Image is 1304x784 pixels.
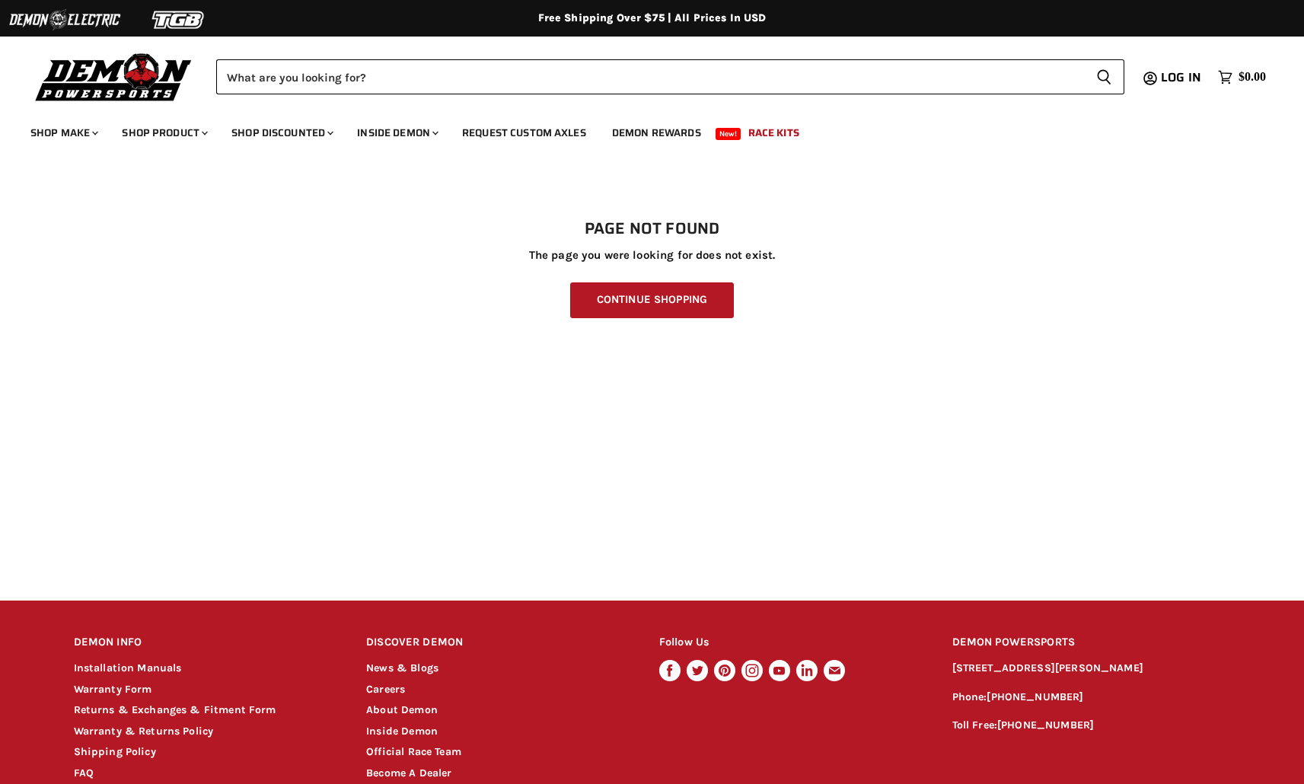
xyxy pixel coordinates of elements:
a: Shop Make [19,117,107,148]
button: Search [1084,59,1124,94]
a: Demon Rewards [601,117,713,148]
input: Search [216,59,1084,94]
a: [PHONE_NUMBER] [987,690,1083,703]
a: $0.00 [1210,66,1274,88]
a: Log in [1154,71,1210,84]
a: About Demon [366,703,438,716]
a: Careers [366,683,405,696]
a: Inside Demon [346,117,448,148]
a: Become A Dealer [366,766,451,779]
a: News & Blogs [366,661,438,674]
ul: Main menu [19,111,1262,148]
img: Demon Powersports [30,49,197,104]
a: Shop Product [110,117,217,148]
img: Demon Electric Logo 2 [8,5,122,34]
h2: DEMON INFO [74,625,338,661]
h1: Page not found [74,220,1231,238]
h2: DISCOVER DEMON [366,625,630,661]
span: Log in [1161,68,1201,87]
a: Warranty Form [74,683,152,696]
a: Inside Demon [366,725,438,738]
a: FAQ [74,766,94,779]
a: Continue Shopping [570,282,734,318]
p: The page you were looking for does not exist. [74,249,1231,262]
div: Free Shipping Over $75 | All Prices In USD [43,11,1261,25]
form: Product [216,59,1124,94]
a: Request Custom Axles [451,117,598,148]
p: Toll Free: [952,717,1231,735]
p: [STREET_ADDRESS][PERSON_NAME] [952,660,1231,677]
a: Official Race Team [366,745,461,758]
h2: DEMON POWERSPORTS [952,625,1231,661]
a: Race Kits [737,117,811,148]
a: Warranty & Returns Policy [74,725,214,738]
img: TGB Logo 2 [122,5,236,34]
h2: Follow Us [659,625,923,661]
a: Installation Manuals [74,661,182,674]
a: Shop Discounted [220,117,343,148]
a: Returns & Exchanges & Fitment Form [74,703,276,716]
span: New! [716,128,741,140]
span: $0.00 [1239,70,1266,84]
a: [PHONE_NUMBER] [997,719,1094,731]
a: Shipping Policy [74,745,156,758]
p: Phone: [952,689,1231,706]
